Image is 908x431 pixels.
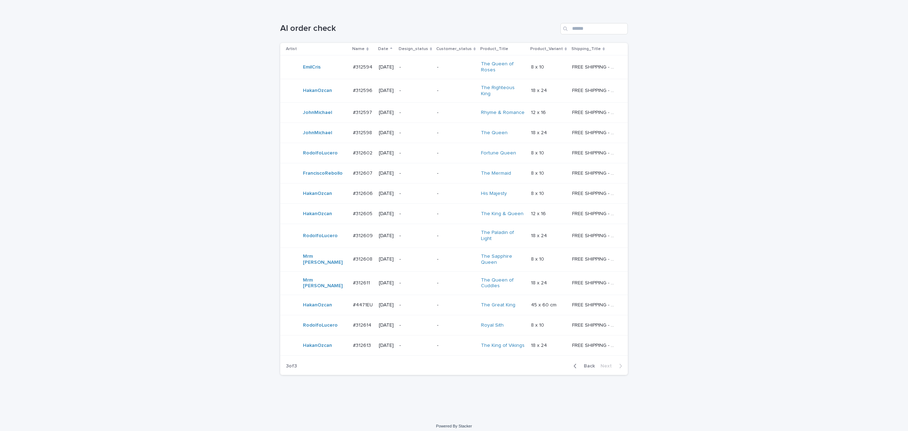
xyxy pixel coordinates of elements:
[437,88,475,94] p: -
[481,230,525,242] a: The Paladin of Light
[531,129,548,136] p: 18 x 24
[280,335,628,356] tr: HakanOzcan #312613#312613 [DATE]--The King of Vikings 18 x 2418 x 24 FREE SHIPPING - preview in 1...
[399,170,431,176] p: -
[572,86,618,94] p: FREE SHIPPING - preview in 1-2 business days, after your approval delivery will take 5-10 b.d.
[437,211,475,217] p: -
[572,189,618,197] p: FREE SHIPPING - preview in 1-2 business days, after your approval delivery will take 5-10 b.d.
[480,45,508,53] p: Product_Title
[303,322,338,328] a: RodolfoLucero
[531,189,546,197] p: 8 x 10
[481,61,525,73] a: The Queen of Roses
[379,110,394,116] p: [DATE]
[280,163,628,184] tr: FranciscoRebollo #312607#312607 [DATE]--The Mermaid 8 x 108 x 10 FREE SHIPPING - preview in 1-2 b...
[571,45,601,53] p: Shipping_Title
[572,279,618,286] p: FREE SHIPPING - preview in 1-2 business days, after your approval delivery will take 5-10 b.d.
[481,302,515,308] a: The Great King
[303,233,338,239] a: RodolfoLucero
[379,280,394,286] p: [DATE]
[303,253,347,266] a: Mrm [PERSON_NAME]
[572,231,618,239] p: FREE SHIPPING - preview in 1-2 business days, after your approval delivery will take 5-10 b.d.
[353,169,374,176] p: #312607
[399,211,431,217] p: -
[437,150,475,156] p: -
[531,255,546,262] p: 8 x 10
[481,150,516,156] a: Fortune Queen
[436,424,472,428] a: Powered By Stacker
[572,301,618,308] p: FREE SHIPPING - preview in 1-2 business days, after your approval delivery will take 6-10 busines...
[437,233,475,239] p: -
[481,85,525,97] a: The Righteous King
[379,322,394,328] p: [DATE]
[353,63,374,70] p: #312594
[598,363,628,369] button: Next
[530,45,563,53] p: Product_Variant
[303,64,321,70] a: EmilCris
[379,88,394,94] p: [DATE]
[352,45,365,53] p: Name
[437,302,475,308] p: -
[531,209,547,217] p: 12 x 16
[399,150,431,156] p: -
[600,364,616,369] span: Next
[353,86,374,94] p: #312596
[531,169,546,176] p: 8 x 10
[303,88,332,94] a: HakanOzcan
[303,343,332,349] a: HakanOzcan
[531,231,548,239] p: 18 x 24
[531,108,547,116] p: 12 x 16
[399,256,431,262] p: -
[379,343,394,349] p: [DATE]
[303,130,332,136] a: JohnMichael
[379,64,394,70] p: [DATE]
[399,280,431,286] p: -
[481,253,525,266] a: The Sapphire Queen
[280,184,628,204] tr: HakanOzcan #312606#312606 [DATE]--His Majesty 8 x 108 x 10 FREE SHIPPING - preview in 1-2 busines...
[353,189,374,197] p: #312606
[353,279,371,286] p: #312611
[572,255,618,262] p: FREE SHIPPING - preview in 1-2 business days, after your approval delivery will take 5-10 b.d.
[437,64,475,70] p: -
[531,86,548,94] p: 18 x 24
[353,321,373,328] p: #312614
[399,88,431,94] p: -
[399,110,431,116] p: -
[399,233,431,239] p: -
[280,23,558,34] h1: AI order check
[437,170,475,176] p: -
[303,277,347,289] a: Mrm [PERSON_NAME]
[379,130,394,136] p: [DATE]
[280,79,628,103] tr: HakanOzcan #312596#312596 [DATE]--The Righteous King 18 x 2418 x 24 FREE SHIPPING - preview in 1-...
[280,143,628,163] tr: RodolfoLucero #312602#312602 [DATE]--Fortune Queen 8 x 108 x 10 FREE SHIPPING - preview in 1-2 bu...
[572,129,618,136] p: FREE SHIPPING - preview in 1-2 business days, after your approval delivery will take 5-10 b.d.
[399,45,428,53] p: Design_status
[353,129,373,136] p: #312598
[353,209,374,217] p: #312605
[286,45,297,53] p: Artist
[437,343,475,349] p: -
[481,322,504,328] a: Royal Sith
[378,45,388,53] p: Date
[437,322,475,328] p: -
[280,358,303,375] p: 3 of 3
[572,108,618,116] p: FREE SHIPPING - preview in 1-2 business days, after your approval delivery will take 5-10 b.d.
[481,191,507,197] a: His Majesty
[379,150,394,156] p: [DATE]
[572,341,618,349] p: FREE SHIPPING - preview in 1-2 business days, after your approval delivery will take 5-10 b.d.
[481,277,525,289] a: The Queen of Cuddles
[303,150,338,156] a: RodolfoLucero
[303,110,332,116] a: JohnMichael
[531,63,546,70] p: 8 x 10
[572,149,618,156] p: FREE SHIPPING - preview in 1-2 business days, after your approval delivery will take 5-10 b.d.
[437,110,475,116] p: -
[560,23,628,34] div: Search
[568,363,598,369] button: Back
[303,191,332,197] a: HakanOzcan
[399,343,431,349] p: -
[437,130,475,136] p: -
[353,231,374,239] p: #312609
[280,247,628,271] tr: Mrm [PERSON_NAME] #312608#312608 [DATE]--The Sapphire Queen 8 x 108 x 10 FREE SHIPPING - preview ...
[436,45,472,53] p: Customer_status
[280,271,628,295] tr: Mrm [PERSON_NAME] #312611#312611 [DATE]--The Queen of Cuddles 18 x 2418 x 24 FREE SHIPPING - prev...
[531,321,546,328] p: 8 x 10
[280,224,628,248] tr: RodolfoLucero #312609#312609 [DATE]--The Paladin of Light 18 x 2418 x 24 FREE SHIPPING - preview ...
